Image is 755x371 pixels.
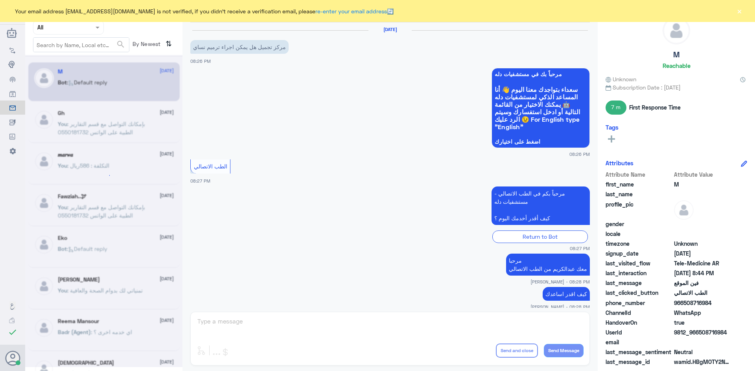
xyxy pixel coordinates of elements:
[495,86,587,130] span: سعداء بتواجدك معنا اليوم 👋 أنا المساعد الذكي لمستشفيات دله 🤖 يمكنك الاختيار من القائمة التالية أو...
[606,124,619,131] h6: Tags
[8,327,17,337] i: check
[674,289,731,297] span: الطب الاتصالي
[506,254,590,276] p: 28/9/2025, 8:28 PM
[606,170,672,179] span: Attribute Name
[606,269,672,277] span: last_interaction
[190,58,211,64] span: 08:26 PM
[674,170,731,179] span: Attribute Value
[735,7,743,15] button: ×
[674,328,731,336] span: 9812_966508716984
[606,348,672,356] span: last_message_sentiment
[606,279,672,287] span: last_message
[190,40,289,54] p: 28/9/2025, 8:26 PM
[129,37,162,53] span: By Newest
[606,180,672,188] span: first_name
[33,38,129,52] input: Search by Name, Local etc…
[496,344,538,358] button: Send and close
[606,83,747,91] span: Subscription Date : [DATE]
[492,230,588,243] div: Return to Bot
[674,348,731,356] span: 0
[606,101,626,115] span: 7 m
[606,249,672,258] span: signup_date
[674,309,731,317] span: 2
[674,259,731,267] span: Tele-Medicine AR
[15,7,394,15] span: Your email address [EMAIL_ADDRESS][DOMAIN_NAME] is not verified, if you didn't receive a verifica...
[674,358,731,366] span: wamid.HBgMOTY2NTA4NzE2OTg0FQIAEhgUM0FGN0E3Qjk0REQ3ODNDQkU0NUUA
[606,289,672,297] span: last_clicked_button
[194,163,227,170] span: الطب الاتصالي
[606,190,672,198] span: last_name
[606,358,672,366] span: last_message_id
[674,239,731,248] span: Unknown
[530,278,590,285] span: [PERSON_NAME] - 08:28 PM
[663,62,691,69] h6: Reachable
[674,338,731,346] span: null
[674,269,731,277] span: 2025-09-28T17:44:13.176Z
[606,200,672,218] span: profile_pic
[606,220,672,228] span: gender
[315,8,387,15] a: re-enter your email address
[673,50,680,59] h5: M
[674,249,731,258] span: 2025-09-28T17:26:02.438Z
[606,259,672,267] span: last_visited_flow
[674,318,731,327] span: true
[606,159,633,166] h6: Attributes
[495,71,587,77] span: مرحباً بك في مستشفيات دله
[663,17,690,44] img: defaultAdmin.png
[606,328,672,336] span: UserId
[606,299,672,307] span: phone_number
[116,38,125,51] button: search
[5,351,20,366] button: Avatar
[674,279,731,287] span: فين الموقع
[606,309,672,317] span: ChannelId
[606,230,672,238] span: locale
[606,338,672,346] span: email
[606,318,672,327] span: HandoverOn
[190,178,210,183] span: 08:27 PM
[674,200,694,220] img: defaultAdmin.png
[368,27,412,32] h6: [DATE]
[492,186,590,225] p: 28/9/2025, 8:27 PM
[116,40,125,49] span: search
[674,299,731,307] span: 966508716984
[674,230,731,238] span: null
[629,103,681,111] span: First Response Time
[544,344,584,357] button: Send Message
[543,287,590,301] p: 28/9/2025, 8:28 PM
[97,168,111,182] div: loading...
[606,239,672,248] span: timezone
[674,220,731,228] span: null
[570,245,590,252] span: 08:27 PM
[495,139,587,145] span: اضغط على اختيارك
[530,303,590,310] span: [PERSON_NAME] - 08:28 PM
[606,75,636,83] span: Unknown
[674,180,731,188] span: M
[166,37,172,50] i: ⇅
[569,151,590,157] span: 08:26 PM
